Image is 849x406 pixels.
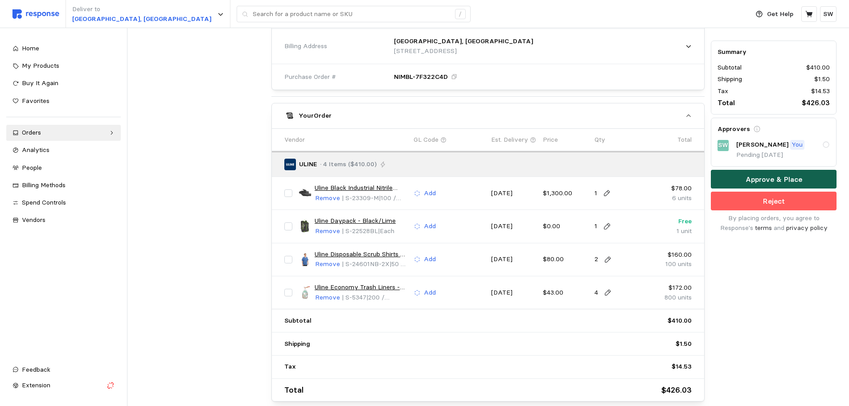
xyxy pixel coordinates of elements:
p: [GEOGRAPHIC_DATA], [GEOGRAPHIC_DATA] [394,37,533,46]
span: Billing Methods [22,181,66,189]
span: Favorites [22,97,49,105]
button: Add [414,188,436,199]
span: People [22,164,42,172]
p: $1.50 [814,75,830,85]
p: Get Help [767,9,793,19]
button: YourOrder [272,103,704,128]
p: Total [718,98,735,109]
p: [DATE] [491,189,537,198]
p: Remove [315,259,340,269]
img: svg%3e [12,9,59,19]
button: Feedback [6,362,121,378]
p: [GEOGRAPHIC_DATA], [GEOGRAPHIC_DATA] [72,14,211,24]
p: Add [424,254,436,264]
a: Analytics [6,142,121,158]
p: Shipping [718,75,742,85]
p: Remove [315,293,340,303]
button: SW [820,6,837,22]
p: $80.00 [543,254,588,264]
span: | S-22528BL [342,227,378,235]
a: Home [6,41,121,57]
p: $78.00 [646,184,692,193]
p: [STREET_ADDRESS] [394,46,533,56]
a: Billing Methods [6,177,121,193]
p: $1,300.00 [543,189,588,198]
a: Spend Controls [6,195,121,211]
span: | S-24601NB-2X [342,260,390,268]
button: Add [414,254,436,265]
p: $1.50 [676,339,692,349]
h5: Summary [718,47,830,57]
p: 4 [595,288,598,298]
p: ULINE [299,160,317,169]
a: Uline Daypack - Black/Lime [315,216,396,226]
p: Subtotal [718,63,742,73]
p: Reject [763,196,785,207]
p: Shipping [284,339,310,349]
div: / [455,9,466,20]
span: Buy It Again [22,79,58,87]
a: Uline Economy Trash Liners - Natural, 44-55 Gallon, .47 Mil [315,283,407,292]
span: Analytics [22,146,49,154]
p: SW [823,9,833,19]
button: Remove [315,193,340,204]
p: $410.00 [668,316,692,326]
p: NIMBL-7F322C4D [394,72,448,82]
span: My Products [22,62,59,70]
p: Est. Delivery [491,135,528,145]
p: Qty [595,135,605,145]
p: 1 unit [646,226,692,236]
button: Extension [6,377,121,394]
input: Search for a product name or SKU [253,6,450,22]
a: terms [755,224,772,232]
p: · 4 Items ($410.00) [320,160,377,169]
p: Vendor [284,135,305,145]
span: | S-23309-M [342,194,379,202]
p: [DATE] [491,288,537,298]
img: S-5347 [299,286,312,299]
p: $426.03 [661,384,692,397]
p: [DATE] [491,221,537,231]
span: Purchase Order # [284,72,336,82]
a: Uline Black Industrial Nitrile Gloves - Powder-Free, 4 Mil, Medium [315,183,407,193]
p: $410.00 [806,63,830,73]
a: Favorites [6,93,121,109]
div: YourOrder [272,128,704,402]
p: Price [543,135,558,145]
span: | 200 / [GEOGRAPHIC_DATA] [342,293,407,320]
p: $14.53 [811,86,830,96]
span: Vendors [22,216,45,224]
a: Buy It Again [6,75,121,91]
p: $0.00 [543,221,588,231]
img: S-23309-M [299,187,312,200]
span: Spend Controls [22,198,66,206]
p: Add [424,221,436,231]
p: 1 [595,189,597,198]
span: Extension [22,381,50,389]
button: Approve & Place [711,170,837,189]
p: $43.00 [543,288,588,298]
p: You [792,140,803,150]
a: Uline Disposable Scrub Shirts - Navy, 2XL [315,250,407,259]
p: SW [718,141,728,151]
h5: Approvers [718,125,750,134]
span: | S-5347 [342,293,366,301]
button: Remove [315,226,340,237]
p: Tax [718,86,728,96]
p: Total [677,135,692,145]
a: privacy policy [786,224,828,232]
p: Approve & Place [746,174,802,185]
a: My Products [6,58,121,74]
p: GL Code [414,135,439,145]
p: 2 [595,254,598,264]
p: [DATE] [491,254,537,264]
button: Reject [711,192,837,211]
p: 800 units [646,293,692,303]
img: S-24601NB-2X [299,253,312,266]
p: Deliver to [72,4,211,14]
p: 100 units [646,259,692,269]
button: Remove [315,292,340,303]
p: Free [646,217,692,226]
p: 1 [595,221,597,231]
span: Billing Address [284,41,327,51]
